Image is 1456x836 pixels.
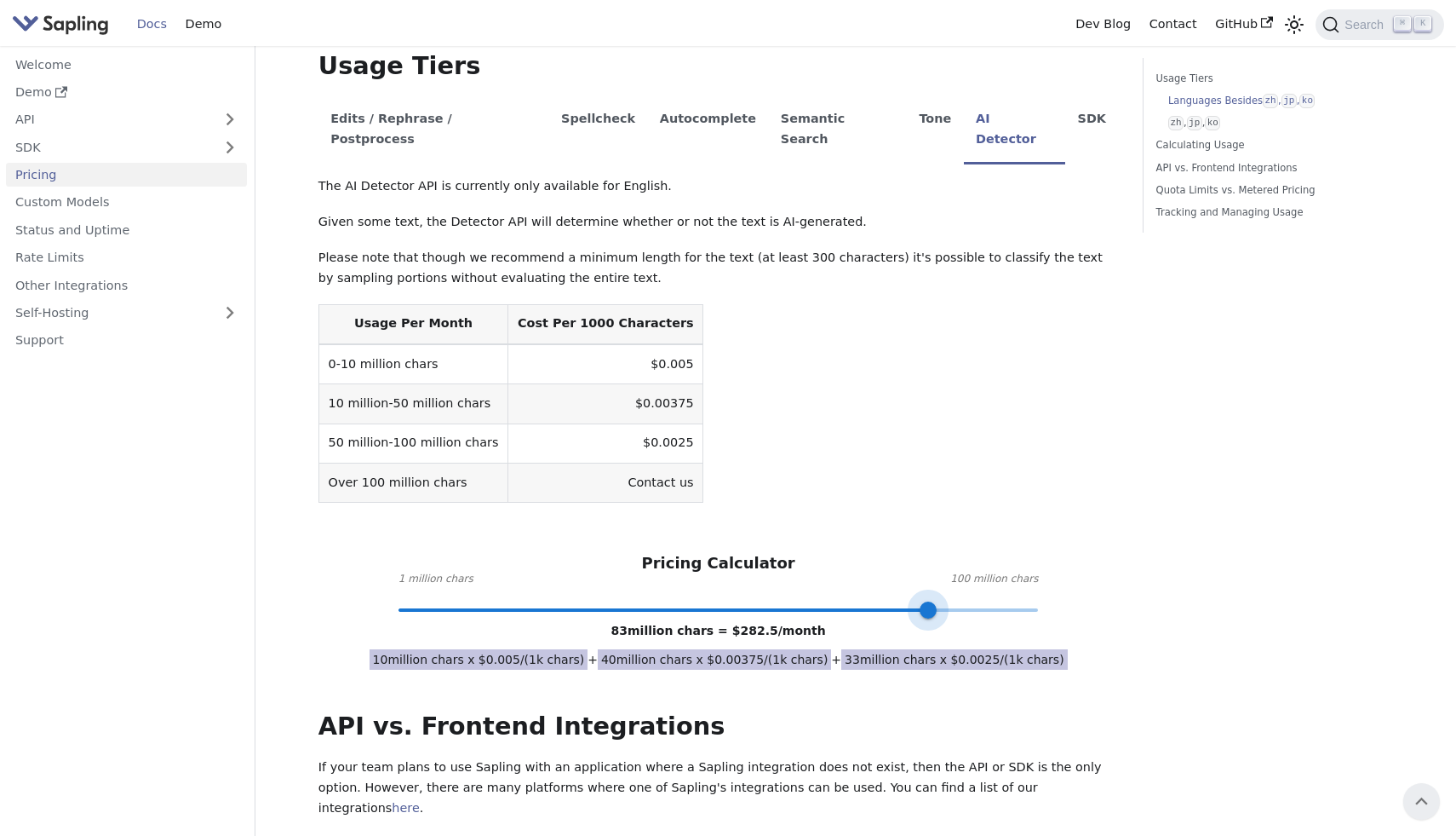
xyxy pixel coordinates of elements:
[1263,94,1278,108] code: zh
[318,758,1119,818] p: If your team plans to use Sapling with an application where a Sapling integration does not exist,...
[213,135,247,159] button: Expand sidebar category 'SDK'
[1156,137,1387,153] a: Calculating Usage
[1187,116,1202,130] code: jp
[1299,94,1315,108] code: ko
[318,97,549,164] li: Edits / Rephrase / Postprocess
[1168,115,1381,131] a: zh,jp,ko
[318,176,1119,197] p: The AI Detector API is currently only available for English.
[831,653,841,666] span: +
[318,51,1119,82] h2: Usage Tiers
[6,190,247,215] a: Custom Models
[1156,182,1387,199] a: Quota Limits vs. Metered Pricing
[1156,205,1387,221] a: Tracking and Managing Usage
[508,384,703,424] td: $0.00375
[318,712,1119,742] h2: API vs. Frontend Integrations
[641,554,794,574] h3: Pricing Calculator
[549,97,648,164] li: Spellcheck
[1168,116,1184,130] code: zh
[6,163,247,187] a: Pricing
[6,273,247,297] a: Other Integrations
[1339,18,1394,32] span: Search
[318,212,1119,233] p: Given some text, the Detector API will determine whether or not the text is AI-generated.
[1206,11,1281,37] a: GitHub
[6,328,247,353] a: Support
[1065,97,1118,164] li: SDK
[6,107,213,132] a: API
[213,107,247,132] button: Expand sidebar category 'API'
[508,344,703,384] td: $0.005
[907,97,964,164] li: Tone
[950,571,1038,588] span: 100 million chars
[508,463,703,502] td: Contact us
[6,217,247,242] a: Status and Uptime
[398,571,473,588] span: 1 million chars
[6,245,247,270] a: Rate Limits
[318,248,1119,289] p: Please note that though we recommend a minimum length for the text (at least 300 characters) it's...
[6,80,247,105] a: Demo
[1281,94,1297,108] code: jp
[964,97,1066,164] li: AI Detector
[12,12,109,37] img: Sapling.ai
[598,649,831,670] span: 40 million chars x $ 0.00375 /(1k chars)
[1168,93,1381,109] a: Languages Besideszh,jp,ko
[128,11,176,37] a: Docs
[318,344,507,384] td: 0-10 million chars
[176,11,231,37] a: Demo
[1282,12,1307,37] button: Switch between dark and light mode (currently light mode)
[1205,116,1220,130] code: ko
[1156,71,1387,87] a: Usage Tiers
[647,97,768,164] li: Autocomplete
[508,304,703,344] th: Cost Per 1000 Characters
[768,97,907,164] li: Semantic Search
[12,12,115,37] a: Sapling.ai
[1414,16,1431,32] kbd: K
[6,135,213,159] a: SDK
[588,653,598,666] span: +
[1140,11,1207,37] a: Contact
[318,463,507,502] td: Over 100 million chars
[841,649,1068,670] span: 33 million chars x $ 0.0025 /(1k chars)
[318,384,507,424] td: 10 million-50 million chars
[611,624,826,637] span: 83 million chars = $ 282.5 /month
[370,649,588,670] span: 10 million chars x $ 0.005 /(1k chars)
[6,52,247,77] a: Welcome
[1066,11,1139,37] a: Dev Blog
[1316,9,1443,40] button: Search (Command+K)
[6,301,247,326] a: Self-Hosting
[508,424,703,463] td: $0.0025
[392,801,419,815] a: here
[318,304,507,344] th: Usage Per Month
[1394,16,1411,32] kbd: ⌘
[318,424,507,463] td: 50 million-100 million chars
[1156,160,1387,176] a: API vs. Frontend Integrations
[1403,783,1440,820] button: Scroll back to top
